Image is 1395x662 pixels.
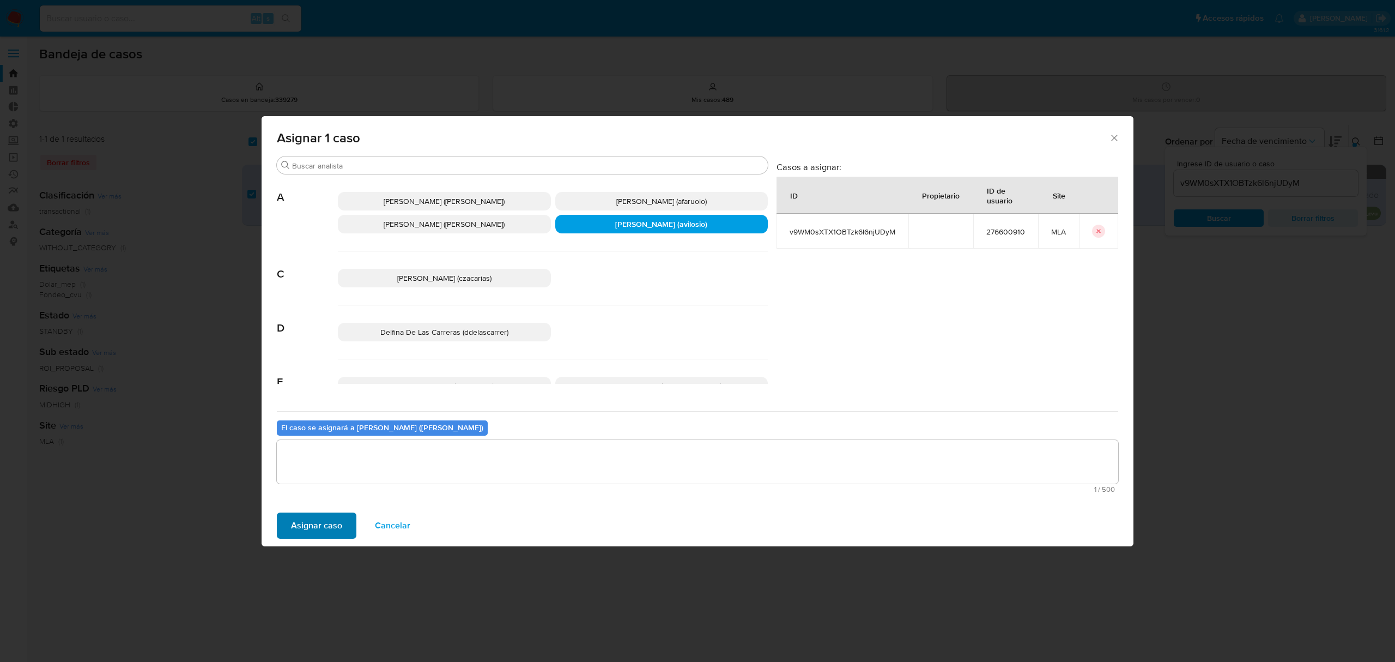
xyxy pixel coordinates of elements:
[277,359,338,389] span: E
[281,422,483,433] b: El caso se asignará a [PERSON_NAME] ([PERSON_NAME])
[292,161,763,171] input: Buscar analista
[338,215,551,233] div: [PERSON_NAME] ([PERSON_NAME])
[1051,227,1066,237] span: MLA
[375,514,410,538] span: Cancelar
[338,323,551,341] div: Delfina De Las Carreras (ddelascarrer)
[338,377,551,395] div: [PERSON_NAME] (emcfarlane)
[384,196,505,207] span: [PERSON_NAME] ([PERSON_NAME])
[281,161,290,170] button: Buscar
[277,513,356,539] button: Asignar caso
[555,215,768,233] div: [PERSON_NAME] (avilosio)
[291,514,342,538] span: Asignar caso
[277,305,338,335] span: D
[1092,225,1105,238] button: icon-button
[615,219,707,230] span: [PERSON_NAME] (avilosio)
[555,377,768,395] div: [PERSON_NAME] ([PERSON_NAME])
[1109,133,1119,142] button: Cerrar ventana
[277,174,338,204] span: A
[397,273,492,284] span: [PERSON_NAME] (czacarias)
[380,327,508,338] span: Delfina De Las Carreras (ddelascarrer)
[361,513,424,539] button: Cancelar
[986,227,1025,237] span: 276600910
[262,116,1133,546] div: assign-modal
[338,269,551,287] div: [PERSON_NAME] (czacarias)
[277,131,1109,145] span: Asignar 1 caso
[974,177,1038,213] div: ID de usuario
[616,196,707,207] span: [PERSON_NAME] (afaruolo)
[909,182,973,208] div: Propietario
[1040,182,1078,208] div: Site
[384,219,505,230] span: [PERSON_NAME] ([PERSON_NAME])
[777,182,811,208] div: ID
[277,251,338,281] span: C
[601,381,722,392] span: [PERSON_NAME] ([PERSON_NAME])
[338,192,551,210] div: [PERSON_NAME] ([PERSON_NAME])
[777,161,1118,172] h3: Casos a asignar:
[790,227,895,237] span: v9WM0sXTX1OBTzk6l6njUDyM
[280,486,1115,493] span: Máximo 500 caracteres
[555,192,768,210] div: [PERSON_NAME] (afaruolo)
[394,381,494,392] span: [PERSON_NAME] (emcfarlane)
